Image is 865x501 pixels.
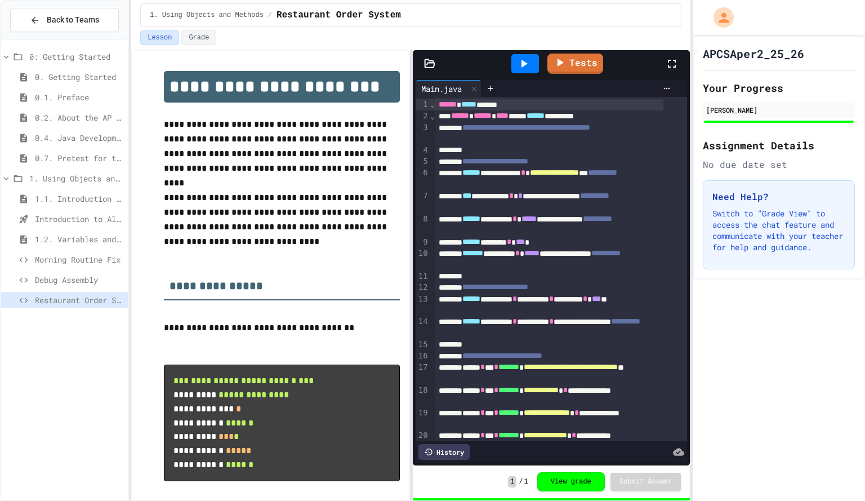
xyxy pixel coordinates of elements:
[712,208,845,253] p: Switch to "Grade View" to access the chat feature and communicate with your teacher for help and ...
[416,156,430,167] div: 5
[416,430,430,453] div: 20
[35,91,123,103] span: 0.1. Preface
[547,54,603,74] a: Tests
[416,294,430,317] div: 13
[703,138,855,153] h2: Assignment Details
[35,193,123,205] span: 1.1. Introduction to Algorithms, Programming, and Compilers
[619,477,672,486] span: Submit Answer
[416,214,430,237] div: 8
[416,316,430,339] div: 14
[35,112,123,123] span: 0.2. About the AP CSA Exam
[416,99,430,110] div: 1
[418,444,470,460] div: History
[416,167,430,190] div: 6
[416,407,430,430] div: 19
[10,8,119,32] button: Back to Teams
[416,248,430,271] div: 10
[703,46,804,61] h1: APCSAper2_25_26
[703,158,855,171] div: No due date set
[416,110,430,122] div: 2
[35,132,123,144] span: 0.4. Java Development Environments
[712,190,845,203] h3: Need Help?
[430,100,435,109] span: Fold line
[416,362,430,385] div: 17
[416,385,430,407] div: 18
[47,14,99,26] span: Back to Teams
[35,233,123,245] span: 1.2. Variables and Data Types
[29,51,123,63] span: 0: Getting Started
[140,30,179,45] button: Lesson
[524,477,528,486] span: 1
[35,274,123,286] span: Debug Assembly
[277,8,401,22] span: Restaurant Order System
[416,122,430,145] div: 3
[416,271,430,282] div: 11
[181,30,216,45] button: Grade
[35,254,123,265] span: Morning Routine Fix
[150,11,264,20] span: 1. Using Objects and Methods
[416,282,430,293] div: 12
[35,294,123,306] span: Restaurant Order System
[508,476,516,487] span: 1
[268,11,272,20] span: /
[706,105,851,115] div: [PERSON_NAME]
[519,477,523,486] span: /
[416,80,481,97] div: Main.java
[702,5,737,30] div: My Account
[416,190,430,214] div: 7
[537,472,605,491] button: View grade
[35,213,123,225] span: Introduction to Algorithms, Programming, and Compilers
[430,112,435,121] span: Fold line
[35,71,123,83] span: 0. Getting Started
[416,83,467,95] div: Main.java
[416,339,430,351] div: 15
[610,473,681,491] button: Submit Answer
[35,152,123,164] span: 0.7. Pretest for the AP CSA Exam
[416,145,430,156] div: 4
[416,237,430,248] div: 9
[703,80,855,96] h2: Your Progress
[29,172,123,184] span: 1. Using Objects and Methods
[416,351,430,362] div: 16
